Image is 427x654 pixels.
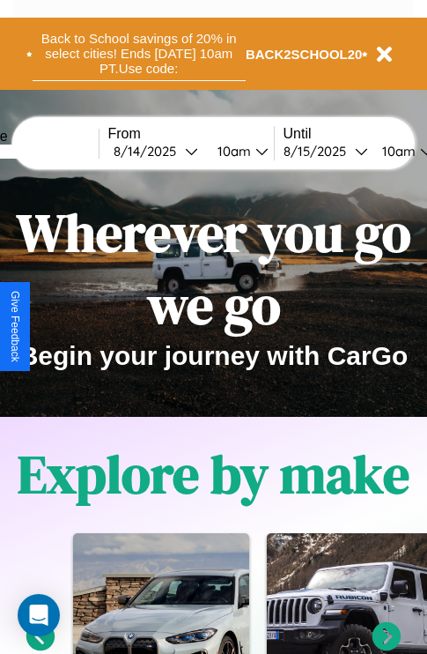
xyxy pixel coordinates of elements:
[283,143,355,160] div: 8 / 15 / 2025
[203,142,274,160] button: 10am
[209,143,255,160] div: 10am
[114,143,185,160] div: 8 / 14 / 2025
[18,438,409,510] h1: Explore by make
[18,594,60,636] div: Open Intercom Messenger
[33,26,246,81] button: Back to School savings of 20% in select cities! Ends [DATE] 10am PT.Use code:
[373,143,420,160] div: 10am
[108,126,274,142] label: From
[246,47,363,62] b: BACK2SCHOOL20
[108,142,203,160] button: 8/14/2025
[9,291,21,362] div: Give Feedback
